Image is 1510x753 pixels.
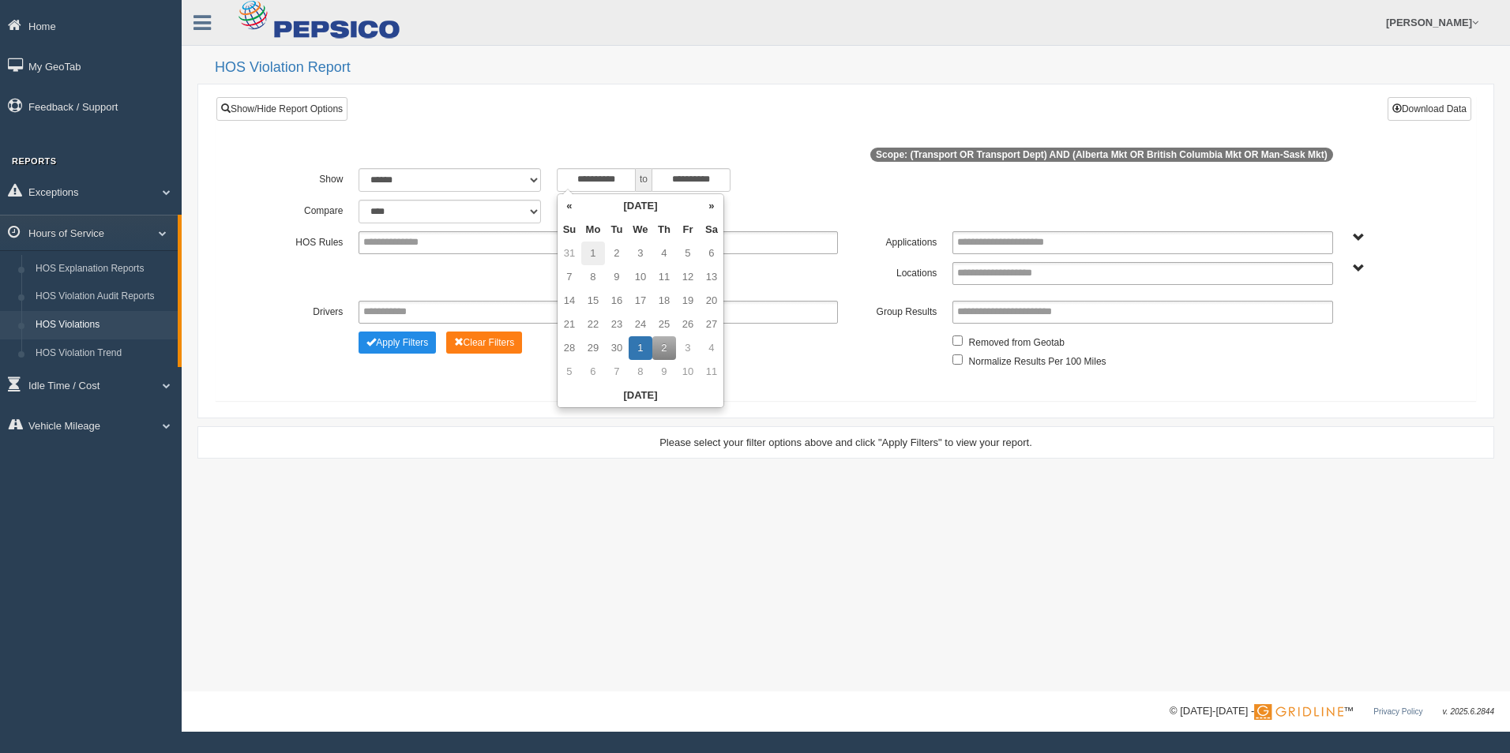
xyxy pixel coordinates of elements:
th: Sa [700,218,723,242]
th: [DATE] [581,194,700,218]
td: 7 [558,265,581,289]
td: 29 [581,336,605,360]
th: Fr [676,218,700,242]
th: [DATE] [558,384,723,407]
button: Change Filter Options [359,332,436,354]
div: Please select your filter options above and click "Apply Filters" to view your report. [212,435,1480,450]
label: Normalize Results Per 100 Miles [969,350,1106,369]
h2: HOS Violation Report [215,60,1494,76]
td: 6 [581,360,605,384]
span: to [636,168,652,192]
label: Drivers [252,301,351,320]
label: Show [252,168,351,187]
td: 22 [581,313,605,336]
a: HOS Explanation Reports [28,255,178,283]
td: 4 [700,336,723,360]
span: Scope: (Transport OR Transport Dept) AND (Alberta Mkt OR British Columbia Mkt OR Man-Sask Mkt) [870,148,1333,162]
td: 20 [700,289,723,313]
a: HOS Violations [28,311,178,339]
button: Change Filter Options [446,332,523,354]
a: Privacy Policy [1373,707,1422,716]
div: © [DATE]-[DATE] - ™ [1170,703,1494,720]
td: 8 [581,265,605,289]
td: 28 [558,336,581,360]
a: Show/Hide Report Options [216,97,347,121]
td: 24 [629,313,652,336]
label: Applications [846,231,945,250]
td: 17 [629,289,652,313]
td: 12 [676,265,700,289]
th: We [629,218,652,242]
label: Removed from Geotab [969,332,1065,350]
td: 15 [581,289,605,313]
td: 31 [558,242,581,265]
td: 5 [558,360,581,384]
th: Su [558,218,581,242]
a: HOS Violation Audit Reports [28,283,178,311]
td: 1 [629,336,652,360]
td: 10 [676,360,700,384]
td: 21 [558,313,581,336]
td: 13 [700,265,723,289]
a: HOS Violation Trend [28,339,178,368]
th: « [558,194,581,218]
td: 3 [629,242,652,265]
td: 9 [652,360,676,384]
td: 14 [558,289,581,313]
td: 11 [700,360,723,384]
td: 10 [629,265,652,289]
button: Download Data [1388,97,1471,121]
td: 5 [676,242,700,265]
th: Th [652,218,676,242]
label: Locations [846,262,945,281]
label: HOS Rules [252,231,351,250]
td: 1 [581,242,605,265]
td: 8 [629,360,652,384]
th: Mo [581,218,605,242]
th: Tu [605,218,629,242]
td: 23 [605,313,629,336]
td: 2 [605,242,629,265]
td: 2 [652,336,676,360]
td: 6 [700,242,723,265]
span: v. 2025.6.2844 [1443,707,1494,716]
th: » [700,194,723,218]
td: 30 [605,336,629,360]
td: 18 [652,289,676,313]
td: 26 [676,313,700,336]
td: 25 [652,313,676,336]
td: 3 [676,336,700,360]
td: 4 [652,242,676,265]
td: 7 [605,360,629,384]
td: 19 [676,289,700,313]
td: 16 [605,289,629,313]
td: 9 [605,265,629,289]
img: Gridline [1254,704,1343,720]
td: 11 [652,265,676,289]
label: Compare [252,200,351,219]
td: 27 [700,313,723,336]
label: Group Results [846,301,945,320]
